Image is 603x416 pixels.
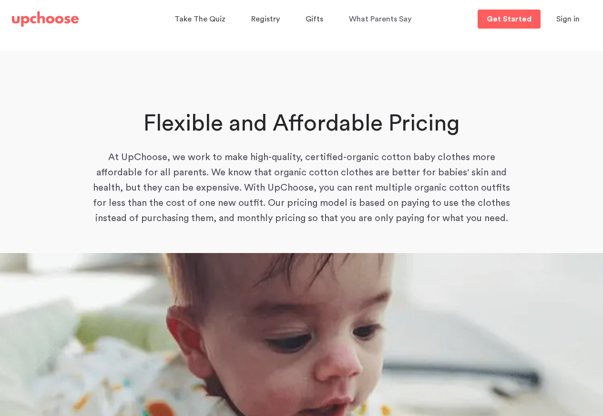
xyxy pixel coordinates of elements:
a: UpChoose [12,10,79,29]
button: Sign in [544,10,592,29]
a: Registry [251,10,283,29]
a: What Parents Say [349,10,414,29]
span: What Parents Say [349,15,411,23]
p: At UpChoose, we work to make high-quality, certified-organic cotton baby clothes more affordable ... [90,150,513,226]
p: Get Started [487,15,531,23]
img: UpChoose [12,11,79,27]
span: Take The Quiz [174,15,225,23]
span: Sign in [556,15,580,23]
span: Registry [251,15,280,23]
a: Gifts [306,10,326,29]
h1: Flexible and Affordable Pricing [90,109,513,139]
span: Gifts [306,15,323,23]
a: Take The Quiz [174,10,228,29]
a: Get Started [478,10,541,29]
